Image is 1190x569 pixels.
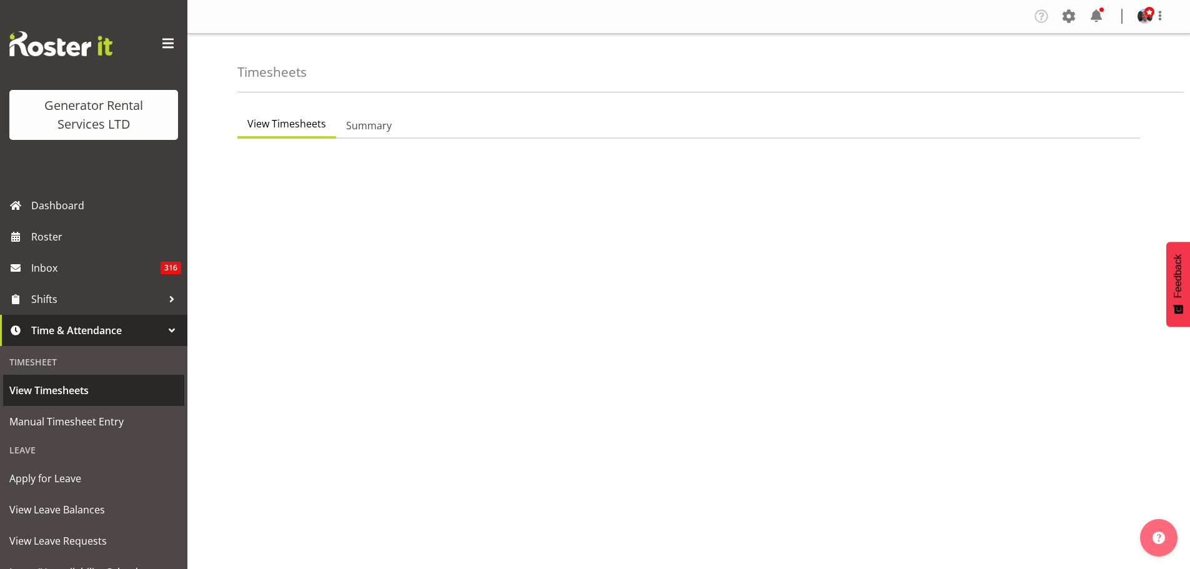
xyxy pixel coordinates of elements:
div: Leave [3,437,184,463]
a: View Leave Balances [3,494,184,525]
a: View Timesheets [3,375,184,406]
span: Shifts [31,290,162,309]
a: Apply for Leave [3,463,184,494]
span: Manual Timesheet Entry [9,412,178,431]
span: View Timesheets [9,381,178,400]
span: Feedback [1173,254,1184,298]
div: Timesheet [3,349,184,375]
span: 316 [161,262,181,274]
span: Dashboard [31,196,181,215]
span: View Timesheets [247,116,326,131]
span: Summary [346,118,392,133]
h4: Timesheets [237,65,307,79]
span: View Leave Requests [9,532,178,550]
img: Rosterit website logo [9,31,112,56]
span: View Leave Balances [9,500,178,519]
span: Apply for Leave [9,469,178,488]
img: help-xxl-2.png [1153,532,1165,544]
a: View Leave Requests [3,525,184,557]
button: Feedback - Show survey [1166,242,1190,327]
img: jacques-engelbrecht1e891c9ce5a0e1434353ba6e107c632d.png [1138,9,1153,24]
a: Manual Timesheet Entry [3,406,184,437]
span: Inbox [31,259,161,277]
span: Roster [31,227,181,246]
div: Generator Rental Services LTD [22,96,166,134]
span: Time & Attendance [31,321,162,340]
